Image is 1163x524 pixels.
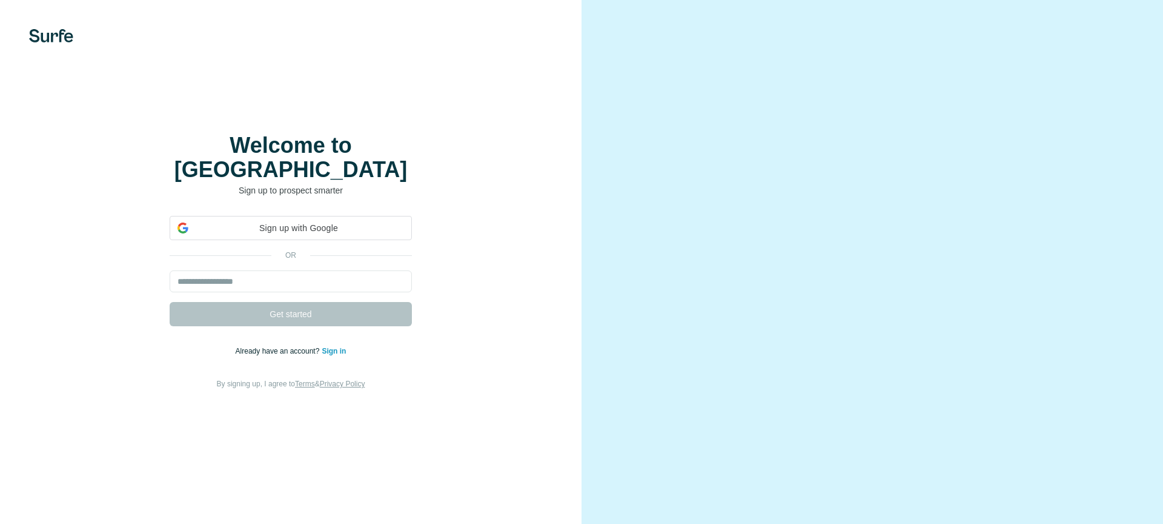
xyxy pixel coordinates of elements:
[322,347,346,355] a: Sign in
[217,380,365,388] span: By signing up, I agree to &
[236,347,322,355] span: Already have an account?
[295,380,315,388] a: Terms
[170,216,412,240] div: Sign up with Google
[170,133,412,182] h1: Welcome to [GEOGRAPHIC_DATA]
[29,29,73,42] img: Surfe's logo
[193,222,404,235] span: Sign up with Google
[320,380,365,388] a: Privacy Policy
[271,250,310,261] p: or
[170,184,412,196] p: Sign up to prospect smarter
